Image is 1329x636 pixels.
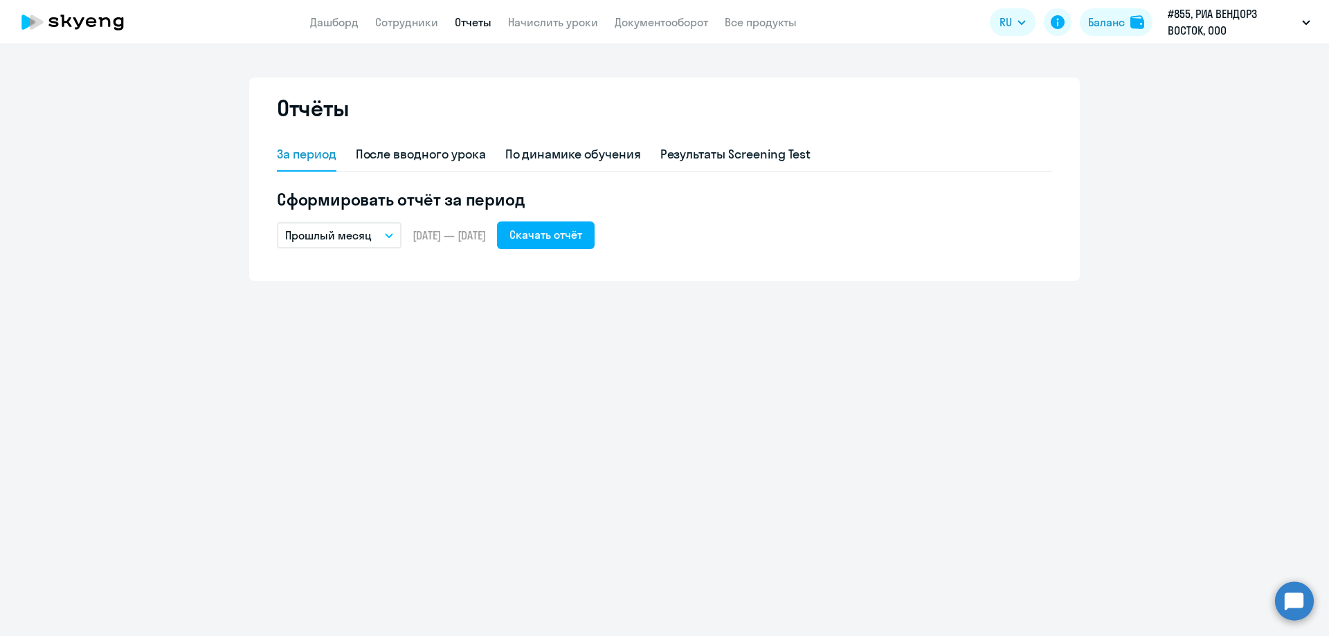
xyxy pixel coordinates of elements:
h5: Сформировать отчёт за период [277,188,1052,210]
span: RU [1000,14,1012,30]
button: Балансbalance [1080,8,1152,36]
div: По динамике обучения [505,145,641,163]
div: Результаты Screening Test [660,145,811,163]
a: Все продукты [725,15,797,29]
a: Начислить уроки [508,15,598,29]
button: Скачать отчёт [497,221,595,249]
span: [DATE] — [DATE] [413,228,486,243]
div: За период [277,145,336,163]
a: Дашборд [310,15,359,29]
button: RU [990,8,1036,36]
img: balance [1130,15,1144,29]
div: После вводного урока [356,145,486,163]
p: Прошлый месяц [285,227,372,244]
h2: Отчёты [277,94,349,122]
a: Отчеты [455,15,491,29]
p: #855, РИА ВЕНДОРЗ ВОСТОК, ООО [1168,6,1296,39]
div: Скачать отчёт [509,226,582,243]
div: Баланс [1088,14,1125,30]
button: #855, РИА ВЕНДОРЗ ВОСТОК, ООО [1161,6,1317,39]
a: Документооборот [615,15,708,29]
a: Сотрудники [375,15,438,29]
button: Прошлый месяц [277,222,401,248]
